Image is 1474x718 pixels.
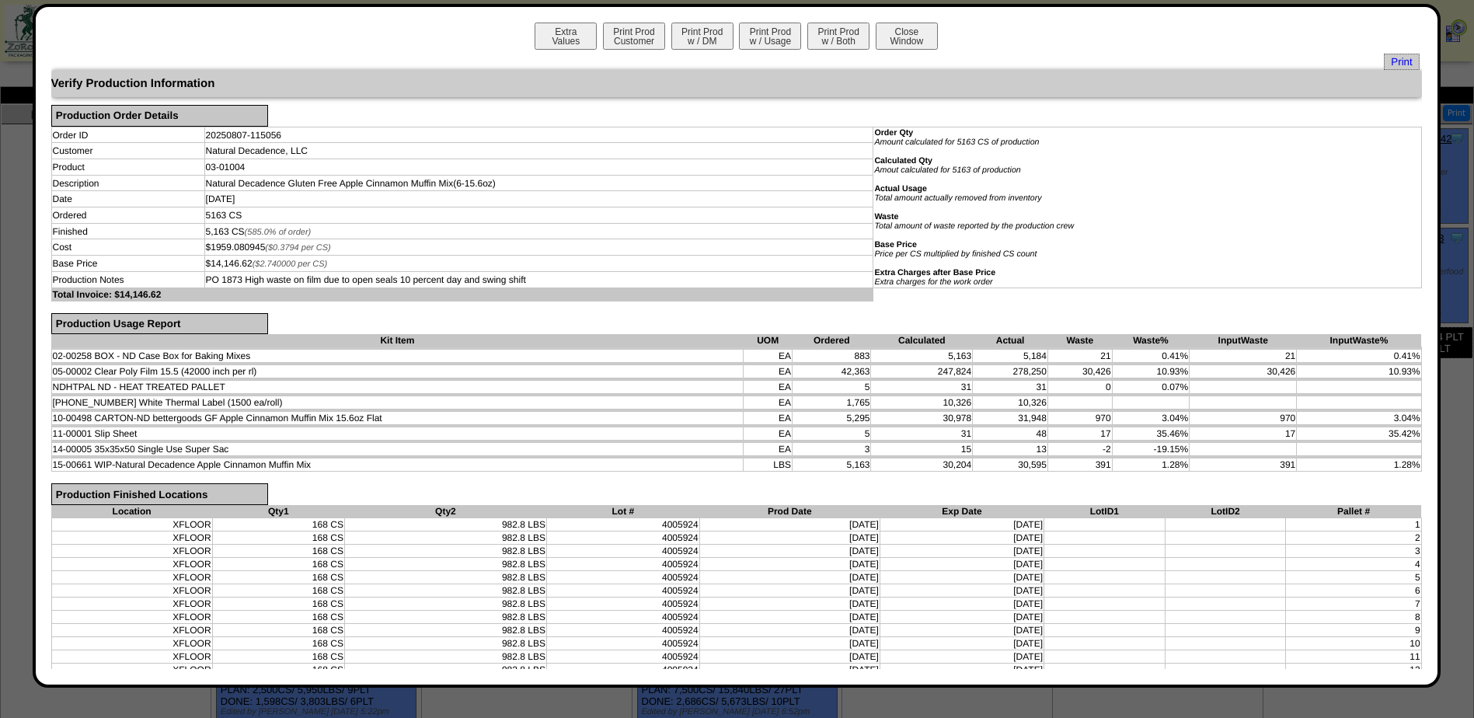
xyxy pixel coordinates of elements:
td: Natural Decadence, LLC [204,143,873,159]
td: 4005924 [546,636,699,650]
td: LBS [744,458,793,472]
td: 15 [871,443,973,456]
td: XFLOOR [51,570,212,584]
b: Actual Usage [874,184,927,193]
td: 4005924 [546,584,699,597]
td: 168 CS [212,518,344,531]
td: 982.8 LBS [344,518,546,531]
td: 2 [1286,531,1421,544]
td: EA [744,443,793,456]
td: 30,426 [1190,365,1297,378]
td: [DATE] [880,544,1044,557]
td: [DATE] [880,636,1044,650]
th: InputWaste% [1297,334,1421,347]
td: 4005924 [546,544,699,557]
td: 9 [1286,623,1421,636]
td: 883 [792,350,871,363]
td: Order ID [51,127,204,143]
div: Verify Production Information [51,70,1422,97]
th: LotID1 [1044,505,1166,518]
td: [DATE] [699,570,880,584]
td: 168 CS [212,557,344,570]
td: 4005924 [546,597,699,610]
td: XFLOOR [51,544,212,557]
td: 14-00005 35x35x50 Single Use Super Sac [51,443,744,456]
b: Base Price [874,240,917,249]
td: 11 [1286,650,1421,663]
td: EA [744,396,793,410]
td: [DATE] [880,518,1044,531]
td: 5,163 CS [204,223,873,239]
i: Price per CS multiplied by finished CS count [874,249,1037,259]
td: 4005924 [546,610,699,623]
td: 0.41% [1112,350,1189,363]
td: 5,295 [792,412,871,425]
td: 168 CS [212,570,344,584]
td: 20250807-115056 [204,127,873,143]
button: Print Prodw / Both [807,23,869,50]
td: 3.04% [1297,412,1421,425]
th: Calculated [871,334,973,347]
td: 03-01004 [204,159,873,176]
td: 1.28% [1297,458,1421,472]
td: 35.46% [1112,427,1189,441]
td: 10,326 [871,396,973,410]
td: 17 [1190,427,1297,441]
td: [DATE] [699,584,880,597]
td: XFLOOR [51,610,212,623]
div: Production Finished Locations [51,483,268,505]
td: 4005924 [546,650,699,663]
th: Waste% [1112,334,1189,347]
td: XFLOOR [51,663,212,676]
td: Date [51,191,204,207]
th: Actual [973,334,1048,347]
td: [DATE] [699,597,880,610]
td: 05-00002 Clear Poly Film 15.5 (42000 inch per rl) [51,365,744,378]
td: [DATE] [880,610,1044,623]
th: Prod Date [699,505,880,518]
td: 5,163 [792,458,871,472]
i: Amount calculated for 5163 CS of production [874,138,1039,147]
td: Total Invoice: $14,146.62 [51,288,873,301]
td: 1.28% [1112,458,1189,472]
td: [DATE] [699,557,880,570]
th: Lot # [546,505,699,518]
b: Calculated Qty [874,156,932,166]
td: [PHONE_NUMBER] White Thermal Label (1500 ea/roll) [51,396,744,410]
td: [DATE] [880,663,1044,676]
td: 5,163 [871,350,973,363]
td: 4 [1286,557,1421,570]
td: [DATE] [699,531,880,544]
td: [DATE] [699,544,880,557]
td: $14,146.62 [204,256,873,272]
td: 1 [1286,518,1421,531]
td: 168 CS [212,544,344,557]
td: 3 [1286,544,1421,557]
td: 5,184 [973,350,1048,363]
td: 35.42% [1297,427,1421,441]
td: 7 [1286,597,1421,610]
td: 982.8 LBS [344,610,546,623]
td: Description [51,175,204,191]
td: [DATE] [699,663,880,676]
td: XFLOOR [51,584,212,597]
td: [DATE] [699,636,880,650]
td: 3 [792,443,871,456]
td: Product [51,159,204,176]
td: 982.8 LBS [344,650,546,663]
div: Production Order Details [51,105,268,127]
td: [DATE] [880,650,1044,663]
td: 168 CS [212,597,344,610]
td: 5 [792,381,871,394]
td: 5 [792,427,871,441]
td: EA [744,350,793,363]
td: 31 [871,427,973,441]
td: 168 CS [212,663,344,676]
td: XFLOOR [51,623,212,636]
td: 5 [1286,570,1421,584]
td: 0.41% [1297,350,1421,363]
td: 0 [1047,381,1112,394]
button: Print Prodw / DM [671,23,734,50]
td: 12 [1286,663,1421,676]
td: 6 [1286,584,1421,597]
